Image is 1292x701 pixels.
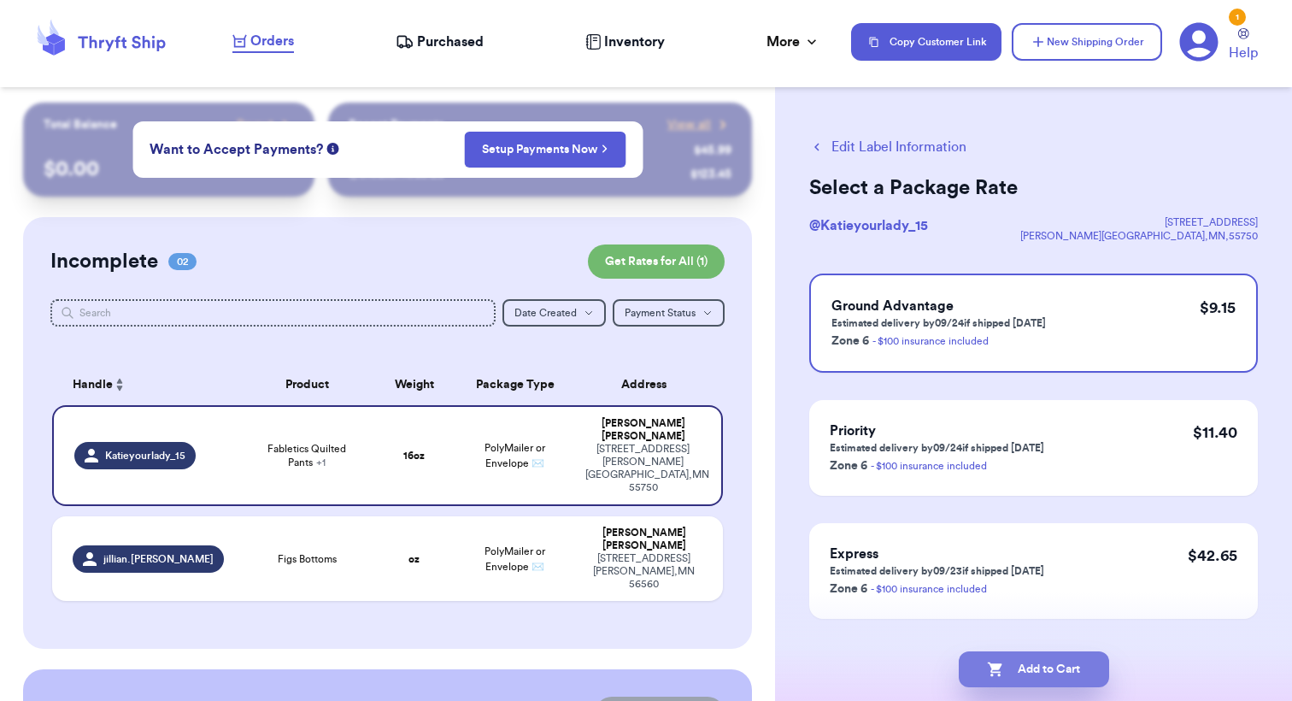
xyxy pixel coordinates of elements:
span: Purchased [417,32,484,52]
input: Search [50,299,496,327]
button: Copy Customer Link [851,23,1001,61]
a: - $100 insurance included [871,584,987,594]
p: Recent Payments [349,116,443,133]
a: Orders [232,31,294,53]
p: $ 11.40 [1193,421,1237,445]
strong: oz [408,554,420,564]
p: $ 42.65 [1188,544,1237,568]
span: Zone 6 [830,583,867,595]
button: Setup Payments Now [464,132,625,168]
h2: Incomplete [50,248,158,275]
div: More [766,32,820,52]
a: 1 [1179,22,1219,62]
span: Orders [250,31,294,51]
span: Fabletics Quilted Pants [250,442,364,469]
span: Zone 6 [830,460,867,472]
div: $ 45.99 [694,142,731,159]
span: PolyMailer or Envelope ✉️ [484,443,545,468]
div: 1 [1229,9,1246,26]
div: [PERSON_NAME] [PERSON_NAME] [585,527,702,552]
div: [STREET_ADDRESS] [PERSON_NAME][GEOGRAPHIC_DATA] , MN 55750 [585,443,701,494]
a: - $100 insurance included [871,461,987,471]
span: Handle [73,376,113,394]
div: [STREET_ADDRESS] [PERSON_NAME] , MN 56560 [585,552,702,591]
div: $ 123.45 [690,166,731,183]
div: [PERSON_NAME][GEOGRAPHIC_DATA] , MN , 55750 [1020,229,1258,243]
span: 02 [168,253,197,270]
a: Inventory [585,32,665,52]
button: Get Rates for All (1) [588,244,725,279]
div: [PERSON_NAME] [PERSON_NAME] [585,417,701,443]
span: Inventory [604,32,665,52]
th: Address [575,364,723,405]
span: Ground Advantage [831,299,954,313]
span: Payout [237,116,273,133]
span: Express [830,547,878,561]
button: Sort ascending [113,374,126,395]
span: Katieyourlady_15 [105,449,185,462]
a: Payout [237,116,294,133]
a: Purchased [396,32,484,52]
div: [STREET_ADDRESS] [1020,215,1258,229]
a: - $100 insurance included [872,336,989,346]
button: Date Created [502,299,606,327]
a: View all [667,116,731,133]
span: Figs Bottoms [278,552,337,566]
th: Package Type [455,364,575,405]
p: Estimated delivery by 09/24 if shipped [DATE] [831,316,1046,330]
strong: 16 oz [403,451,425,461]
p: Estimated delivery by 09/23 if shipped [DATE] [830,564,1044,578]
button: Add to Cart [959,651,1109,687]
button: Payment Status [613,299,725,327]
span: Priority [830,424,876,438]
a: Setup Payments Now [482,141,608,158]
a: Help [1229,28,1258,63]
button: New Shipping Order [1012,23,1162,61]
span: View all [667,116,711,133]
p: Total Balance [44,116,117,133]
span: Zone 6 [831,335,869,347]
span: Date Created [514,308,577,318]
span: Payment Status [625,308,696,318]
span: + 1 [316,457,326,468]
h2: Select a Package Rate [809,174,1258,202]
span: jillian.[PERSON_NAME] [103,552,214,566]
button: Edit Label Information [809,137,966,157]
span: Want to Accept Payments? [150,139,323,160]
span: @ Katieyourlady_15 [809,219,928,233]
span: PolyMailer or Envelope ✉️ [484,546,545,572]
span: Help [1229,43,1258,63]
p: $ 9.15 [1200,296,1236,320]
th: Weight [374,364,455,405]
p: $ 0.00 [44,156,294,183]
th: Product [240,364,374,405]
p: Estimated delivery by 09/24 if shipped [DATE] [830,441,1044,455]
